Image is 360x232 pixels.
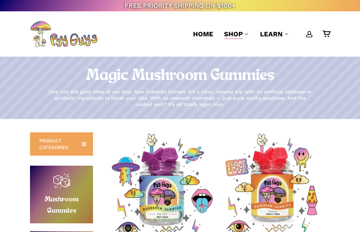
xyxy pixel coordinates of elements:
a: Cart [323,30,330,38]
span: PRODUCT CATEGORIES [39,137,74,151]
span: Shop [224,30,243,38]
a: Shop [224,29,249,39]
a: PRODUCT CATEGORIES [30,132,93,156]
a: Home [193,29,213,39]
p: Dive into the good vibes of our Real, Raw Cubensis Extract. It’s a clean, natural trip with no ar... [47,89,313,108]
a: Learn [260,29,289,39]
span: Learn [260,30,283,38]
nav: Main Menu [188,11,330,57]
span: Home [193,30,213,38]
img: PsyGuys [30,21,97,47]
